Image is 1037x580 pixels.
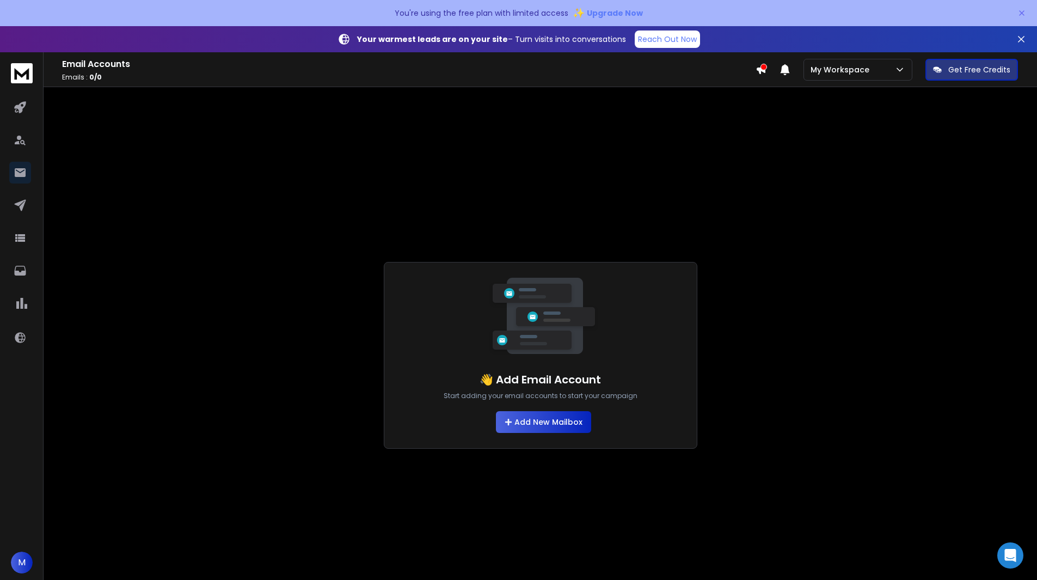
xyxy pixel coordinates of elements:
p: Get Free Credits [948,64,1010,75]
span: Upgrade Now [587,8,643,19]
p: Reach Out Now [638,34,697,45]
p: You're using the free plan with limited access [395,8,568,19]
button: M [11,552,33,573]
a: Reach Out Now [635,30,700,48]
div: Open Intercom Messenger [997,542,1023,569]
p: My Workspace [811,64,874,75]
p: Start adding your email accounts to start your campaign [444,392,637,400]
p: Emails : [62,73,756,82]
h1: Email Accounts [62,58,756,71]
button: Add New Mailbox [496,411,591,433]
button: ✨Upgrade Now [573,2,643,24]
h1: 👋 Add Email Account [480,372,601,387]
img: logo [11,63,33,83]
button: Get Free Credits [925,59,1018,81]
span: 0 / 0 [89,72,102,82]
p: – Turn visits into conversations [357,34,626,45]
span: ✨ [573,5,585,21]
strong: Your warmest leads are on your site [357,34,508,45]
